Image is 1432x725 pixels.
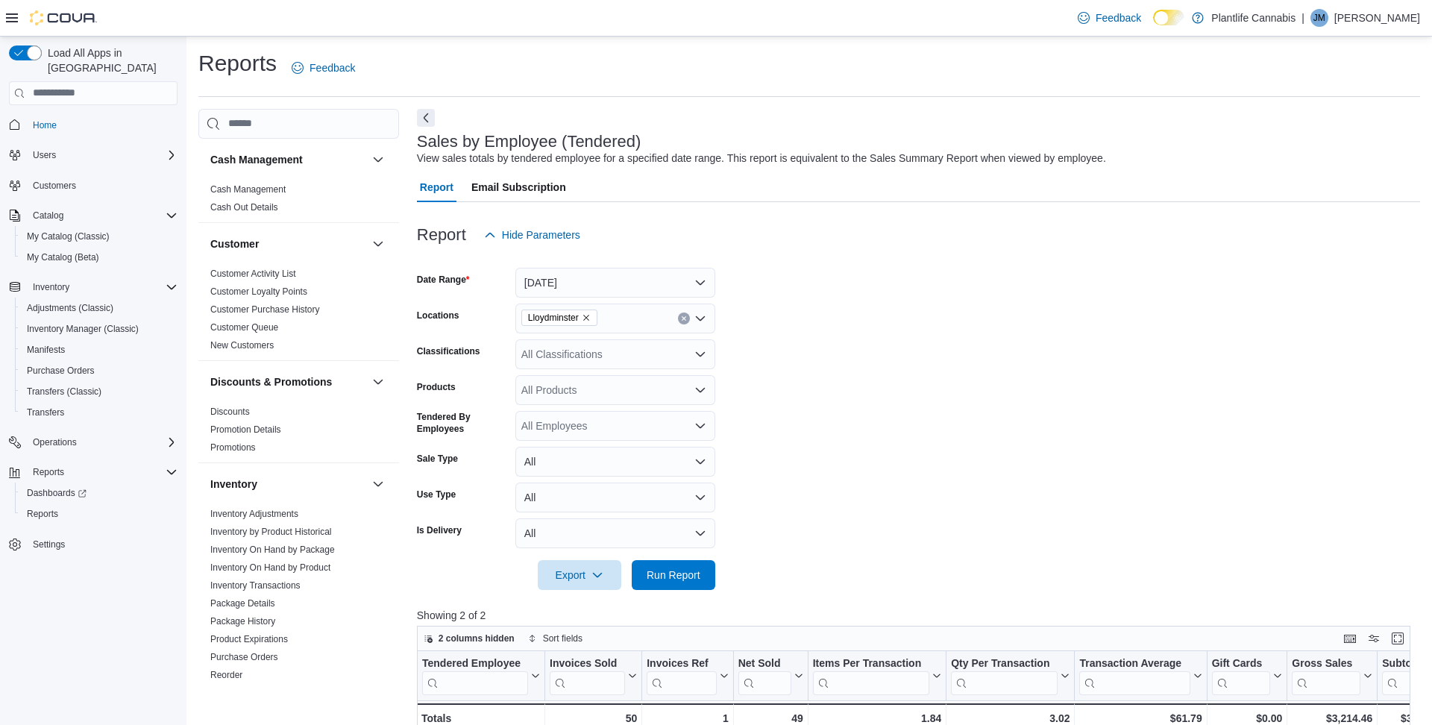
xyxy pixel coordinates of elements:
button: Customer [369,235,387,253]
button: Hide Parameters [478,220,586,250]
div: Qty Per Transaction [951,656,1058,671]
button: Transfers [15,402,183,423]
span: Hide Parameters [502,227,580,242]
a: Feedback [1072,3,1147,33]
span: Inventory Adjustments [210,508,298,520]
button: Operations [3,432,183,453]
span: Adjustments (Classic) [21,299,178,317]
a: Product Expirations [210,634,288,644]
button: Purchase Orders [15,360,183,381]
button: Enter fullscreen [1389,630,1407,647]
label: Locations [417,310,459,321]
span: Settings [33,539,65,550]
span: Package History [210,615,275,627]
h3: Discounts & Promotions [210,374,332,389]
span: Promotions [210,442,256,453]
div: Invoices Sold [550,656,625,694]
span: Feedback [310,60,355,75]
button: Display options [1365,630,1383,647]
span: Manifests [27,344,65,356]
button: All [515,483,715,512]
a: Inventory Manager (Classic) [21,320,145,338]
span: Transfers (Classic) [21,383,178,401]
span: Inventory [33,281,69,293]
div: Transaction Average [1079,656,1190,671]
span: Inventory Transactions [210,580,301,591]
a: Transfers [21,404,70,421]
button: Items Per Transaction [812,656,941,694]
div: Gross Sales [1292,656,1360,694]
a: Promotion Details [210,424,281,435]
a: Home [27,116,63,134]
button: Inventory [27,278,75,296]
button: All [515,447,715,477]
div: Invoices Ref [647,656,716,694]
a: Reports [21,505,64,523]
span: Cash Management [210,183,286,195]
a: Discounts [210,407,250,417]
button: Inventory [3,277,183,298]
span: Reorder [210,669,242,681]
a: Settings [27,536,71,553]
a: Inventory Transactions [210,580,301,591]
button: Adjustments (Classic) [15,298,183,318]
a: Transfers (Classic) [21,383,107,401]
button: Cash Management [369,151,387,169]
p: Showing 2 of 2 [417,608,1420,623]
a: Cash Management [210,184,286,195]
button: Reports [27,463,70,481]
button: Inventory [369,475,387,493]
span: Lloydminster [528,310,579,325]
a: Dashboards [21,484,92,502]
button: [DATE] [515,268,715,298]
div: Net Sold [738,656,791,694]
a: Reorder [210,670,242,680]
span: 2 columns hidden [439,633,515,644]
h3: Sales by Employee (Tendered) [417,133,641,151]
div: Gift Cards [1211,656,1270,671]
button: Discounts & Promotions [210,374,366,389]
a: New Customers [210,340,274,351]
button: Export [538,560,621,590]
h3: Inventory [210,477,257,492]
button: My Catalog (Beta) [15,247,183,268]
span: Cash Out Details [210,201,278,213]
span: Users [27,146,178,164]
span: Operations [27,433,178,451]
button: Keyboard shortcuts [1341,630,1359,647]
div: Janet Minty [1310,9,1328,27]
span: Catalog [33,210,63,222]
span: Email Subscription [471,172,566,202]
div: View sales totals by tendered employee for a specified date range. This report is equivalent to t... [417,151,1106,166]
span: Customers [33,180,76,192]
a: Promotions [210,442,256,453]
button: Operations [27,433,83,451]
button: Tendered Employee [422,656,540,694]
button: Open list of options [694,384,706,396]
div: Items Per Transaction [812,656,929,694]
span: Customer Loyalty Points [210,286,307,298]
a: Manifests [21,341,71,359]
span: Transfers [21,404,178,421]
button: Qty Per Transaction [951,656,1070,694]
span: Inventory by Product Historical [210,526,332,538]
span: My Catalog (Beta) [27,251,99,263]
a: Inventory On Hand by Product [210,562,330,573]
span: Inventory Manager (Classic) [27,323,139,335]
span: Catalog [27,207,178,225]
span: Reports [21,505,178,523]
button: 2 columns hidden [418,630,521,647]
div: Transaction Average [1079,656,1190,694]
p: | [1301,9,1304,27]
span: Load All Apps in [GEOGRAPHIC_DATA] [42,45,178,75]
a: Purchase Orders [210,652,278,662]
button: Home [3,114,183,136]
a: My Catalog (Classic) [21,227,116,245]
button: Invoices Ref [647,656,728,694]
input: Dark Mode [1153,10,1184,25]
button: Discounts & Promotions [369,373,387,391]
button: Net Sold [738,656,803,694]
button: Open list of options [694,313,706,324]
